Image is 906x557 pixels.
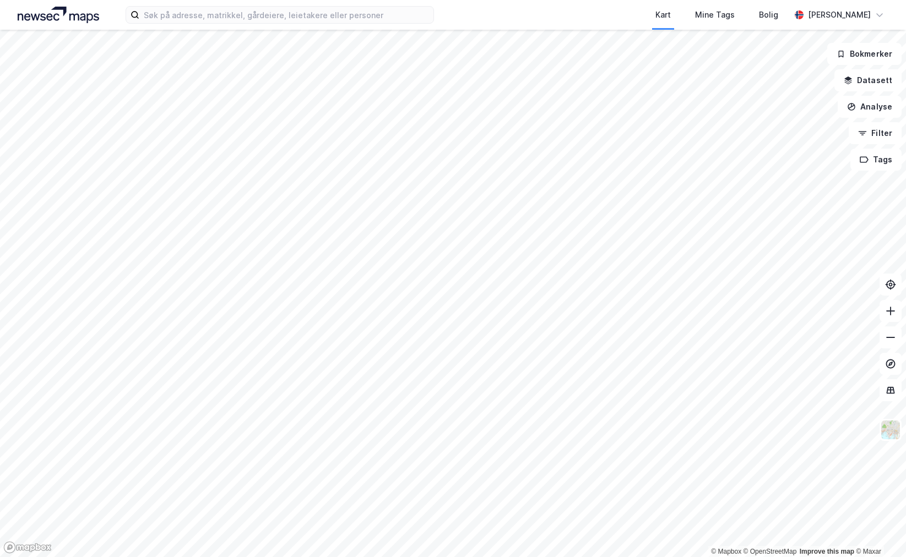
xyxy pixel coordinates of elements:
[655,8,671,21] div: Kart
[849,122,902,144] button: Filter
[139,7,433,23] input: Søk på adresse, matrikkel, gårdeiere, leietakere eller personer
[850,149,902,171] button: Tags
[880,419,901,440] img: Z
[695,8,735,21] div: Mine Tags
[851,504,906,557] iframe: Chat Widget
[800,548,854,555] a: Improve this map
[3,541,52,554] a: Mapbox homepage
[744,548,797,555] a: OpenStreetMap
[827,43,902,65] button: Bokmerker
[838,96,902,118] button: Analyse
[759,8,778,21] div: Bolig
[711,548,741,555] a: Mapbox
[834,69,902,91] button: Datasett
[18,7,99,23] img: logo.a4113a55bc3d86da70a041830d287a7e.svg
[808,8,871,21] div: [PERSON_NAME]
